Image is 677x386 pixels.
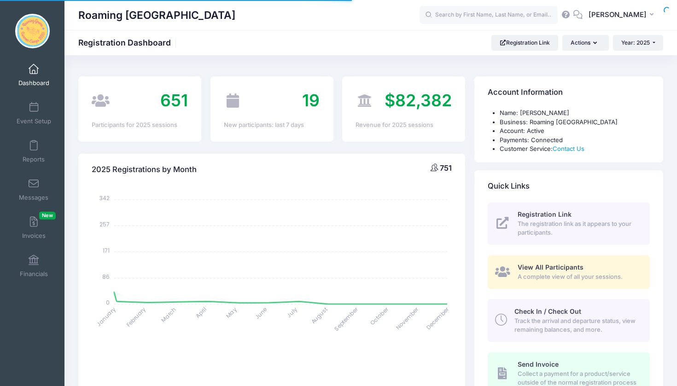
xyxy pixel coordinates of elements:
span: Send Invoice [518,360,559,368]
button: Year: 2025 [613,35,663,51]
tspan: February [125,305,147,328]
img: Roaming Gnome Theatre [15,14,50,48]
tspan: July [285,305,299,319]
span: Financials [20,270,48,278]
button: Actions [562,35,608,51]
div: Participants for 2025 sessions [92,121,188,130]
li: Payments: Connected [500,136,650,145]
tspan: 86 [102,272,110,280]
a: Contact Us [553,145,584,152]
a: Check In / Check Out Track the arrival and departure status, view remaining balances, and more. [488,299,650,341]
span: Dashboard [18,79,49,87]
h1: Roaming [GEOGRAPHIC_DATA] [78,5,235,26]
span: Registration Link [518,210,572,218]
span: A complete view of all your sessions. [518,272,639,282]
tspan: August [309,305,329,325]
a: Registration Link [491,35,558,51]
div: New participants: last 7 days [224,121,320,130]
span: Reports [23,156,45,163]
tspan: December [425,305,451,331]
span: 651 [160,90,188,110]
h4: Account Information [488,80,563,106]
tspan: 171 [103,247,110,254]
li: Name: [PERSON_NAME] [500,109,650,118]
li: Customer Service: [500,144,650,154]
tspan: 257 [99,220,110,228]
tspan: October [369,305,391,327]
tspan: November [394,305,420,331]
span: [PERSON_NAME] [589,10,647,20]
h4: 2025 Registrations by Month [92,156,197,183]
tspan: June [253,305,268,321]
span: Check In / Check Out [514,307,581,315]
span: Year: 2025 [621,39,650,46]
span: 19 [302,90,320,110]
span: View All Participants [518,263,584,271]
span: $82,382 [385,90,452,110]
span: Event Setup [17,117,51,125]
tspan: 342 [99,194,110,202]
span: Messages [19,194,48,202]
a: Event Setup [12,97,56,129]
li: Account: Active [500,127,650,136]
h1: Registration Dashboard [78,38,179,47]
button: [PERSON_NAME] [583,5,663,26]
a: Financials [12,250,56,282]
span: New [39,212,56,219]
div: Revenue for 2025 sessions [356,121,452,130]
tspan: September [333,305,360,332]
a: Dashboard [12,59,56,91]
span: Invoices [22,232,46,240]
tspan: 0 [106,299,110,306]
tspan: January [95,305,117,328]
a: InvoicesNew [12,212,56,244]
a: Registration Link The registration link as it appears to your participants. [488,202,650,245]
a: Reports [12,135,56,167]
span: 751 [440,163,452,173]
tspan: April [194,305,208,319]
span: The registration link as it appears to your participants. [518,219,639,237]
li: Business: Roaming [GEOGRAPHIC_DATA] [500,118,650,127]
tspan: March [160,305,178,324]
a: Messages [12,173,56,206]
tspan: May [224,305,238,319]
span: Track the arrival and departure status, view remaining balances, and more. [514,317,639,334]
a: View All Participants A complete view of all your sessions. [488,255,650,289]
input: Search by First Name, Last Name, or Email... [420,6,558,24]
h4: Quick Links [488,173,530,199]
